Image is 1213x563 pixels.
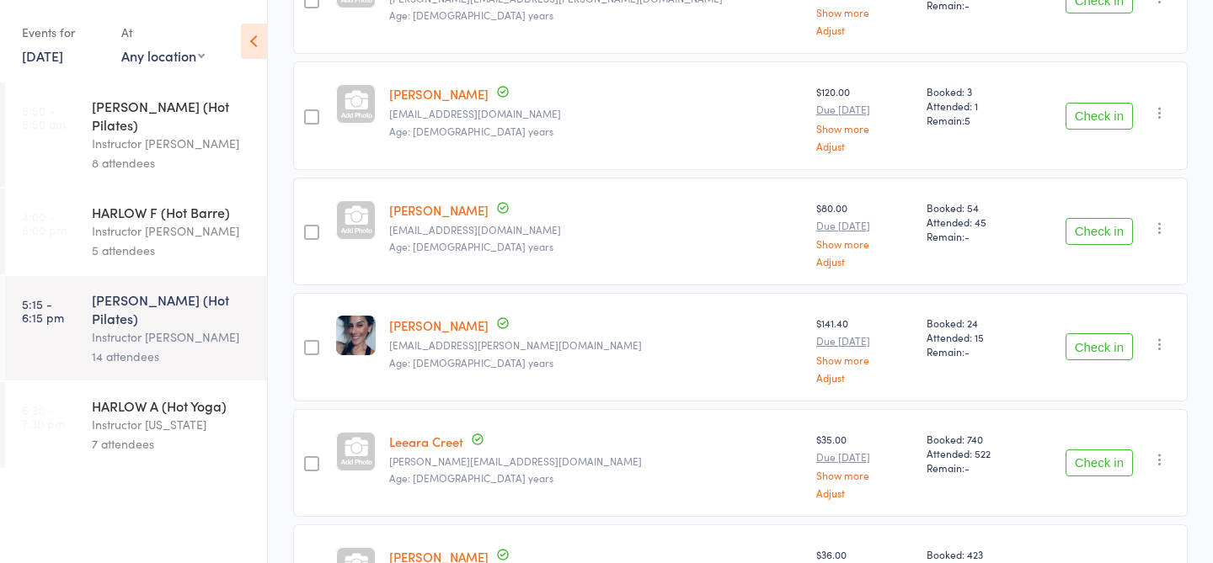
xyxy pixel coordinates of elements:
[389,433,463,450] a: Leeara Creet
[927,316,1022,330] span: Booked: 24
[389,201,489,219] a: [PERSON_NAME]
[5,276,267,380] a: 5:15 -6:15 pm[PERSON_NAME] (Hot Pilates)Instructor [PERSON_NAME]14 attendees
[389,339,803,351] small: adriana.b.coutinho@icloud.com
[816,200,914,267] div: $80.00
[92,327,253,347] div: Instructor [PERSON_NAME]
[927,84,1022,98] span: Booked: 3
[22,297,64,324] time: 5:15 - 6:15 pm
[816,451,914,463] small: Due [DATE]
[389,316,489,334] a: [PERSON_NAME]
[389,8,553,22] span: Age: [DEMOGRAPHIC_DATA] years
[927,215,1022,229] span: Attended: 45
[92,347,253,366] div: 14 attendees
[5,189,267,274] a: 4:00 -5:00 pmHARLOW F (Hot Barre)Instructor [PERSON_NAME]5 attendees
[92,415,253,434] div: Instructor [US_STATE]
[389,455,803,467] small: L.creet@outlook.com
[92,203,253,221] div: HARLOW F (Hot Barre)
[816,7,914,18] a: Show more
[927,98,1022,113] span: Attended: 1
[1066,333,1133,360] button: Check in
[927,200,1022,215] span: Booked: 54
[5,382,267,468] a: 6:30 -7:30 pmHARLOW A (Hot Yoga)Instructor [US_STATE]7 attendees
[816,24,914,35] a: Adjust
[1066,103,1133,130] button: Check in
[389,124,553,138] span: Age: [DEMOGRAPHIC_DATA] years
[927,229,1022,243] span: Remain:
[1066,218,1133,245] button: Check in
[389,108,803,120] small: bkaty2023@gmail.com
[816,141,914,151] a: Adjust
[389,470,553,485] span: Age: [DEMOGRAPHIC_DATA] years
[965,113,970,127] span: 5
[22,210,67,236] time: 4:00 - 5:00 pm
[816,487,914,498] a: Adjust
[389,85,489,103] a: [PERSON_NAME]
[816,238,914,249] a: Show more
[816,123,914,134] a: Show more
[816,84,914,151] div: $120.00
[92,434,253,454] div: 7 attendees
[816,470,914,481] a: Show more
[816,256,914,267] a: Adjust
[816,220,914,231] small: Due [DATE]
[22,46,63,65] a: [DATE]
[816,432,914,498] div: $35.00
[92,153,253,173] div: 8 attendees
[816,335,914,347] small: Due [DATE]
[121,46,205,65] div: Any location
[92,290,253,327] div: [PERSON_NAME] (Hot Pilates)
[92,221,253,241] div: Instructor [PERSON_NAME]
[965,229,970,243] span: -
[22,19,104,46] div: Events for
[92,97,253,134] div: [PERSON_NAME] (Hot Pilates)
[816,104,914,115] small: Due [DATE]
[92,241,253,260] div: 5 attendees
[389,355,553,369] span: Age: [DEMOGRAPHIC_DATA] years
[927,460,1022,475] span: Remain:
[92,396,253,415] div: HARLOW A (Hot Yoga)
[927,330,1022,344] span: Attended: 15
[965,460,970,475] span: -
[22,104,66,130] time: 5:50 - 6:50 am
[927,446,1022,460] span: Attended: 522
[5,82,267,187] a: 5:50 -6:50 am[PERSON_NAME] (Hot Pilates)Instructor [PERSON_NAME]8 attendees
[816,372,914,383] a: Adjust
[816,354,914,365] a: Show more
[389,239,553,253] span: Age: [DEMOGRAPHIC_DATA] years
[816,316,914,382] div: $141.40
[1066,449,1133,476] button: Check in
[927,432,1022,446] span: Booked: 740
[927,344,1022,359] span: Remain:
[121,19,205,46] div: At
[927,113,1022,127] span: Remain:
[389,224,803,236] small: Atiwan.preecha@gmail.com
[92,134,253,153] div: Instructor [PERSON_NAME]
[927,547,1022,561] span: Booked: 423
[336,316,376,355] img: image1719532234.png
[22,403,65,430] time: 6:30 - 7:30 pm
[965,344,970,359] span: -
